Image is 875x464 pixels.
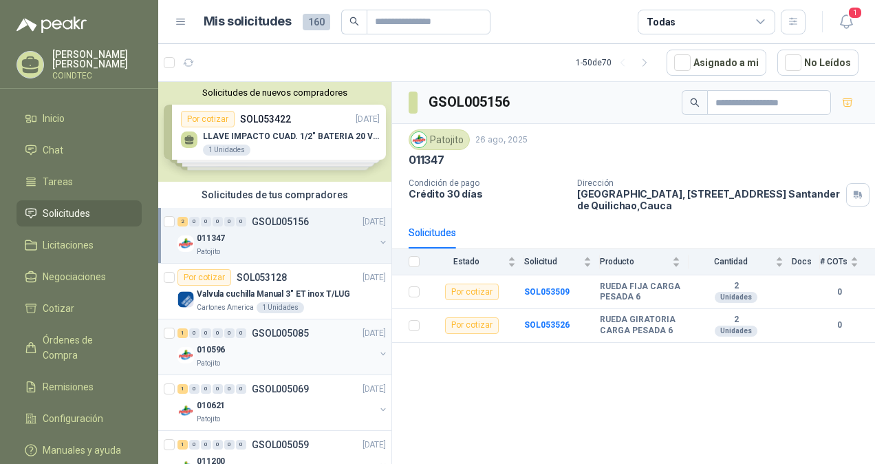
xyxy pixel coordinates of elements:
[792,249,820,275] th: Docs
[177,328,188,338] div: 1
[820,249,875,275] th: # COTs
[43,411,103,426] span: Configuración
[177,291,194,308] img: Company Logo
[189,440,199,450] div: 0
[17,295,142,321] a: Cotizar
[475,134,528,147] p: 26 ago, 2025
[43,269,106,284] span: Negociaciones
[667,50,766,76] button: Asignado a mi
[43,143,63,158] span: Chat
[177,269,231,286] div: Por cotizar
[177,347,194,363] img: Company Logo
[689,281,784,292] b: 2
[236,328,246,338] div: 0
[158,182,391,208] div: Solicitudes de tus compradores
[201,384,211,394] div: 0
[715,292,757,303] div: Unidades
[303,14,330,30] span: 160
[17,405,142,432] a: Configuración
[715,326,757,337] div: Unidades
[164,87,386,98] button: Solicitudes de nuevos compradores
[52,50,142,69] p: [PERSON_NAME] [PERSON_NAME]
[409,153,444,167] p: 011347
[224,217,235,226] div: 0
[197,344,225,357] p: 010596
[177,235,194,252] img: Company Logo
[177,217,188,226] div: 2
[17,437,142,463] a: Manuales y ayuda
[820,286,858,299] b: 0
[577,188,841,211] p: [GEOGRAPHIC_DATA], [STREET_ADDRESS] Santander de Quilichao , Cauca
[213,440,223,450] div: 0
[428,249,524,275] th: Estado
[43,174,73,189] span: Tareas
[576,52,656,74] div: 1 - 50 de 70
[204,12,292,32] h1: Mis solicitudes
[189,328,199,338] div: 0
[177,403,194,419] img: Company Logo
[577,178,841,188] p: Dirección
[177,384,188,394] div: 1
[17,17,87,33] img: Logo peakr
[690,98,700,107] span: search
[445,284,499,300] div: Por cotizar
[257,302,304,313] div: 1 Unidades
[524,257,581,266] span: Solicitud
[600,315,680,336] b: RUEDA GIRATORIA CARGA PESADA 6
[236,217,246,226] div: 0
[252,217,309,226] p: GSOL005156
[689,315,784,326] b: 2
[363,327,386,340] p: [DATE]
[409,225,456,240] div: Solicitudes
[252,384,309,394] p: GSOL005069
[43,111,65,126] span: Inicio
[17,232,142,258] a: Licitaciones
[236,384,246,394] div: 0
[820,319,858,332] b: 0
[411,132,426,147] img: Company Logo
[158,82,391,182] div: Solicitudes de nuevos compradoresPor cotizarSOL053422[DATE] LLAVE IMPACTO CUAD. 1/2" BATERIA 20 V...
[43,443,121,458] span: Manuales y ayuda
[17,105,142,131] a: Inicio
[197,246,220,257] p: Patojito
[43,238,94,253] span: Licitaciones
[363,383,386,396] p: [DATE]
[445,317,499,334] div: Por cotizar
[409,178,566,188] p: Condición de pago
[177,213,389,257] a: 2 0 0 0 0 0 GSOL005156[DATE] Company Logo011347Patojito
[43,301,74,316] span: Cotizar
[363,215,386,229] p: [DATE]
[43,333,129,363] span: Órdenes de Compra
[820,257,847,266] span: # COTs
[224,328,235,338] div: 0
[158,264,391,319] a: Por cotizarSOL053128[DATE] Company LogoValvula cuchilla Manual 3" ET inox T/LUGCartones America1 ...
[197,358,220,369] p: Patojito
[689,249,792,275] th: Cantidad
[213,217,223,226] div: 0
[177,440,188,450] div: 1
[349,17,359,26] span: search
[252,328,309,338] p: GSOL005085
[524,287,570,297] a: SOL053509
[236,440,246,450] div: 0
[189,384,199,394] div: 0
[17,264,142,290] a: Negociaciones
[834,10,858,34] button: 1
[197,302,254,313] p: Cartones America
[177,381,389,425] a: 1 0 0 0 0 0 GSOL005069[DATE] Company Logo010621Patojito
[43,206,90,221] span: Solicitudes
[429,92,512,113] h3: GSOL005156
[237,273,287,282] p: SOL053128
[524,249,600,275] th: Solicitud
[52,72,142,80] p: COINDTEC
[600,257,669,266] span: Producto
[647,14,676,30] div: Todas
[689,257,773,266] span: Cantidad
[213,328,223,338] div: 0
[17,137,142,163] a: Chat
[524,320,570,330] b: SOL053526
[409,129,470,150] div: Patojito
[17,327,142,368] a: Órdenes de Compra
[201,328,211,338] div: 0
